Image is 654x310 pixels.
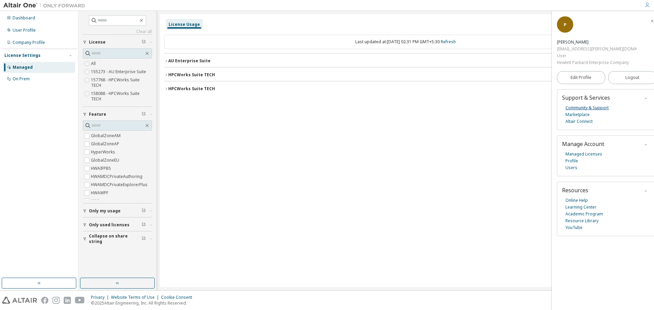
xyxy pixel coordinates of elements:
span: Only my usage [89,208,121,214]
div: Cookie Consent [161,295,196,300]
span: License [89,39,106,45]
span: Clear filter [142,222,146,228]
div: Last updated at: [DATE] 02:31 PM GMT+5:30 [164,35,647,49]
label: 158088 - HPCWorks Suite TECH [91,89,152,103]
span: Resources [562,186,588,194]
label: All [91,60,97,68]
span: Only used licenses [89,222,129,228]
div: Website Terms of Use [111,295,161,300]
label: HWAMDCPrivateAuthoring [91,173,144,181]
div: License Usage [169,22,200,27]
label: HWAIFPBS [91,164,112,173]
label: HWAccess [91,197,113,205]
a: Online Help [565,197,588,204]
span: P [564,22,566,28]
button: Feature [83,107,152,122]
img: youtube.svg [75,297,85,304]
label: HyperWorks [91,148,116,156]
label: GlobalZoneEU [91,156,121,164]
div: User [557,52,637,59]
a: Edit Profile [557,71,605,84]
span: Clear filter [142,236,146,242]
img: facebook.svg [41,297,48,304]
a: Resource Library [565,217,598,224]
div: User Profile [13,28,36,33]
div: On Prem [13,76,30,82]
div: Hewlett Packard Enterprise Company [557,59,637,66]
div: HPCWorks Suite TECH [168,86,215,92]
label: HWAMDCPrivateExplorerPlus [91,181,149,189]
span: Clear filter [142,208,146,214]
span: Support & Services [562,94,610,101]
div: HPCWorks Suite TECH [168,72,215,78]
div: Dashboard [13,15,35,21]
a: Clear all [83,29,152,34]
a: Profile [565,158,578,164]
button: HPCWorks Suite TECHLicense ID: 158088 [164,81,647,96]
button: Only my usage [83,203,152,218]
button: Collapse on share string [83,231,152,246]
a: Marketplace [565,111,590,118]
img: altair_logo.svg [2,297,37,304]
div: Privacy [91,295,111,300]
div: AU Enterprise Suite [168,58,211,64]
label: 157768 - HPCWorks Suite TECH [91,76,152,89]
label: 155273 - AU Enterprise Suite [91,68,147,76]
span: Collapse on share string [89,233,142,244]
button: Only used licenses [83,217,152,232]
a: Academic Program [565,211,603,217]
label: HWAWPF [91,189,110,197]
span: Manage Account [562,140,604,148]
div: License Settings [4,53,41,58]
div: [EMAIL_ADDRESS][PERSON_NAME][DOMAIN_NAME] [557,46,637,52]
label: GlobalZoneAM [91,132,122,140]
div: Company Profile [13,40,45,45]
img: Altair One [3,2,89,9]
div: Managed [13,65,33,70]
a: Managed Licenses [565,151,602,158]
label: GlobalZoneAP [91,140,121,148]
a: Altair Connect [565,118,593,125]
a: Refresh [441,39,456,45]
p: © 2025 Altair Engineering, Inc. All Rights Reserved. [91,300,196,306]
button: AU Enterprise SuiteLicense ID: 155273 [164,53,647,68]
a: YouTube [565,224,582,231]
img: linkedin.svg [64,297,71,304]
span: Logout [625,74,639,81]
span: Edit Profile [571,75,591,80]
a: Community & Support [565,104,609,111]
div: Prabhu Durairaj [557,39,637,46]
span: Feature [89,112,106,117]
a: Users [565,164,577,171]
span: Clear filter [142,39,146,45]
img: instagram.svg [52,297,60,304]
button: HPCWorks Suite TECHLicense ID: 157768 [164,67,647,82]
span: Clear filter [142,112,146,117]
a: Learning Center [565,204,596,211]
button: License [83,35,152,50]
